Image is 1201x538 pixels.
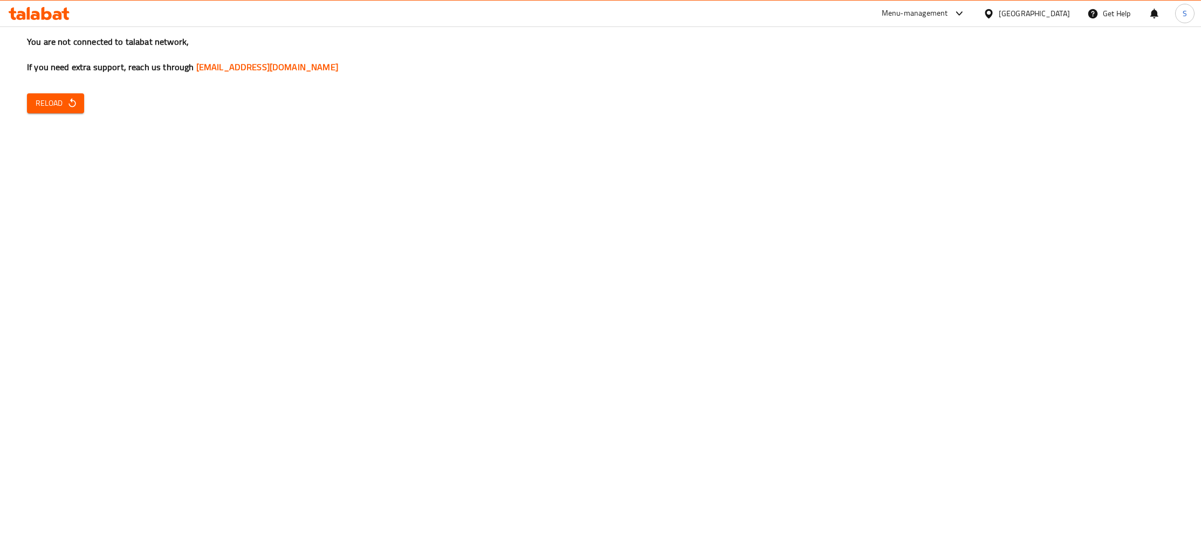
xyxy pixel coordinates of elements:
div: Menu-management [882,7,948,20]
button: Reload [27,93,84,113]
a: [EMAIL_ADDRESS][DOMAIN_NAME] [196,59,338,75]
span: Reload [36,97,76,110]
div: [GEOGRAPHIC_DATA] [999,8,1070,19]
h3: You are not connected to talabat network, If you need extra support, reach us through [27,36,1174,73]
span: S [1183,8,1187,19]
